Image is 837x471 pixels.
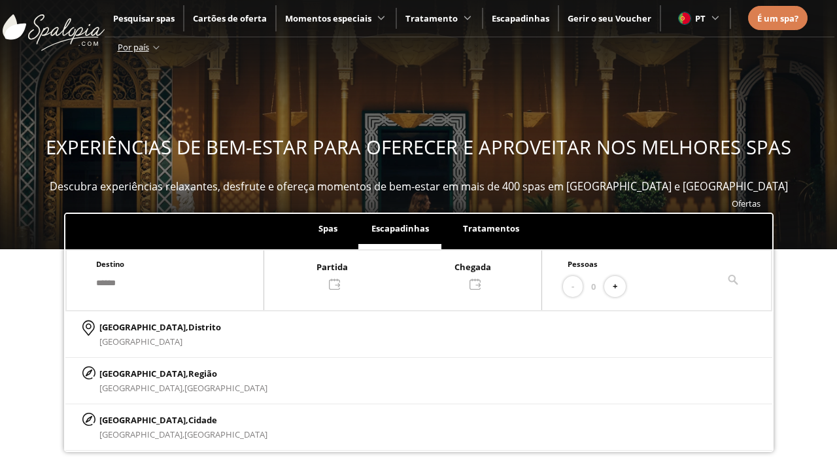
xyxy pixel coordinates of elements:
[463,222,519,234] span: Tratamentos
[99,413,267,427] p: [GEOGRAPHIC_DATA],
[604,276,626,298] button: +
[188,321,221,333] span: Distrito
[99,336,182,347] span: [GEOGRAPHIC_DATA]
[371,222,429,234] span: Escapadinhas
[118,41,149,53] span: Por país
[188,368,217,379] span: Região
[193,12,267,24] a: Cartões de oferta
[113,12,175,24] a: Pesquisar spas
[3,1,105,51] img: ImgLogoSpalopia.BvClDcEz.svg
[99,428,184,440] span: [GEOGRAPHIC_DATA],
[96,259,124,269] span: Destino
[757,12,798,24] span: É um spa?
[99,320,221,334] p: [GEOGRAPHIC_DATA],
[492,12,549,24] a: Escapadinhas
[99,366,267,381] p: [GEOGRAPHIC_DATA],
[99,382,184,394] span: [GEOGRAPHIC_DATA],
[184,428,267,440] span: [GEOGRAPHIC_DATA]
[188,414,217,426] span: Cidade
[318,222,337,234] span: Spas
[568,12,651,24] a: Gerir o seu Voucher
[50,179,788,194] span: Descubra experiências relaxantes, desfrute e ofereça momentos de bem-estar em mais de 400 spas em...
[591,279,596,294] span: 0
[732,198,760,209] a: Ofertas
[568,259,598,269] span: Pessoas
[184,382,267,394] span: [GEOGRAPHIC_DATA]
[563,276,583,298] button: -
[757,11,798,26] a: É um spa?
[46,134,791,160] span: EXPERIÊNCIAS DE BEM-ESTAR PARA OFERECER E APROVEITAR NOS MELHORES SPAS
